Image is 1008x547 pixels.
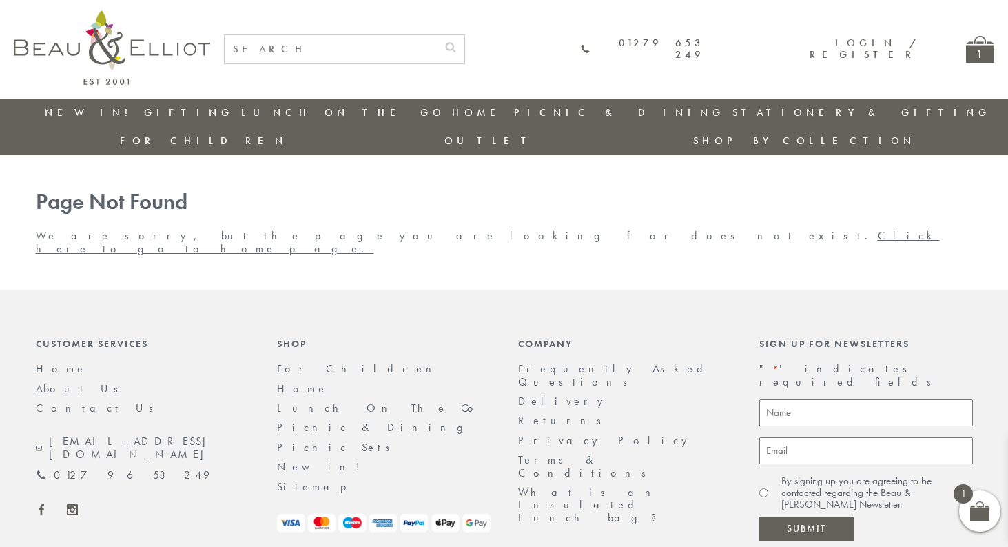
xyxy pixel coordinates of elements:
a: Home [452,106,507,119]
div: We are sorry, but the page you are looking for does not exist. [22,190,987,255]
h1: Page Not Found [36,190,973,215]
a: Login / Register [810,36,918,61]
a: Returns [518,413,610,428]
a: [EMAIL_ADDRESS][DOMAIN_NAME] [36,435,249,461]
a: Frequently Asked Questions [518,361,712,388]
a: 1 [966,36,994,63]
a: Contact Us [36,401,163,415]
a: Picnic & Dining [277,420,477,435]
label: By signing up you are agreeing to be contacted regarding the Beau & [PERSON_NAME] Newsletter. [781,475,973,511]
a: Picnic Sets [277,440,399,455]
a: Home [277,381,328,396]
a: For Children [120,134,287,148]
a: Lunch On The Go [241,106,445,119]
a: Sitemap [277,479,365,494]
a: Stationery & Gifting [732,106,991,119]
p: " " indicates required fields [759,363,973,388]
a: About Us [36,381,127,396]
a: Lunch On The Go [277,401,482,415]
div: Customer Services [36,338,249,349]
a: 01279 653 249 [581,37,705,61]
a: Shop by collection [693,134,916,148]
div: Company [518,338,732,349]
a: New in! [45,106,137,119]
a: Terms & Conditions [518,452,655,479]
img: logo [14,10,210,85]
input: Submit [759,517,854,541]
a: Delivery [518,394,610,408]
a: Home [36,361,87,376]
input: SEARCH [225,35,437,63]
input: Email [759,437,973,464]
a: Click here to go to home page. [36,228,940,255]
a: For Children [277,361,442,376]
a: Picnic & Dining [514,106,725,119]
img: payment-logos.png [277,514,491,533]
a: What is an Insulated Lunch bag? [518,485,668,525]
a: New in! [277,459,370,474]
input: Name [759,399,973,426]
a: Privacy Policy [518,433,695,448]
a: Gifting [144,106,234,119]
a: Outlet [444,134,536,148]
div: Shop [277,338,491,349]
a: 01279 653 249 [36,469,209,481]
span: 1 [954,484,973,504]
div: Sign up for newsletters [759,338,973,349]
